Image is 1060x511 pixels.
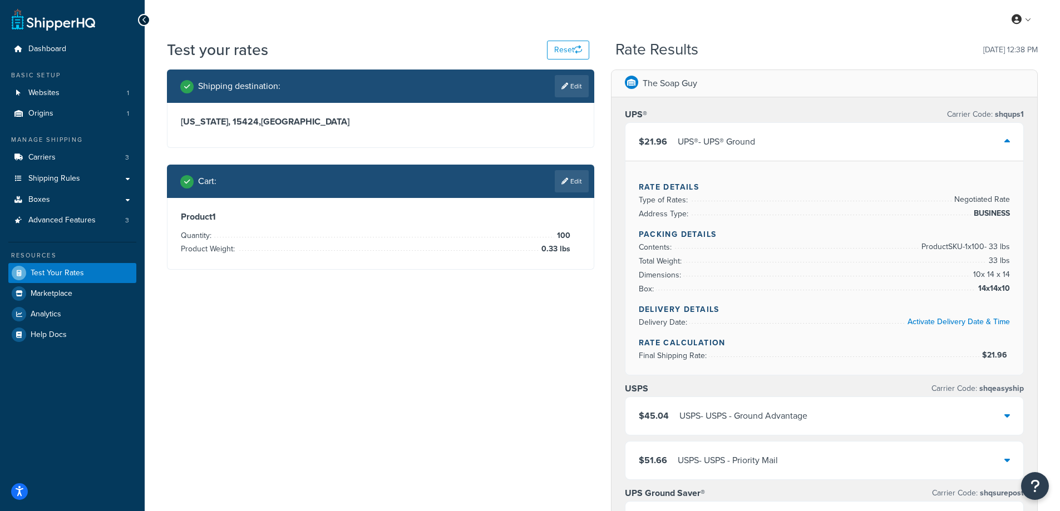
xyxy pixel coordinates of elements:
a: Activate Delivery Date & Time [908,316,1010,328]
span: Type of Rates: [639,194,691,206]
p: Carrier Code: [932,485,1024,501]
span: 1 [127,88,129,98]
li: Websites [8,83,136,103]
span: $45.04 [639,409,669,422]
li: Carriers [8,147,136,168]
div: USPS - USPS - Priority Mail [678,453,778,468]
p: [DATE] 12:38 PM [983,42,1038,58]
span: Help Docs [31,330,67,340]
a: Websites1 [8,83,136,103]
li: Advanced Features [8,210,136,231]
span: Negotiated Rate [951,193,1010,206]
span: 1 [127,109,129,118]
a: Edit [555,170,589,192]
h3: UPS Ground Saver® [625,488,705,499]
p: Carrier Code: [931,381,1024,396]
a: Help Docs [8,325,136,345]
span: BUSINESS [971,207,1010,220]
a: Test Your Rates [8,263,136,283]
span: Contents: [639,241,674,253]
div: Resources [8,251,136,260]
p: Carrier Code: [947,107,1024,122]
span: 100 [554,229,570,242]
span: 3 [125,216,129,225]
h4: Delivery Details [639,304,1010,315]
span: Origins [28,109,53,118]
span: Marketplace [31,289,72,299]
span: Address Type: [639,208,691,220]
div: Manage Shipping [8,135,136,145]
span: $51.66 [639,454,667,467]
span: Product Weight: [181,243,238,255]
h2: Shipping destination : [198,81,280,91]
h4: Rate Details [639,181,1010,193]
span: Final Shipping Rate: [639,350,709,361]
span: Shipping Rules [28,174,80,183]
span: 0.33 lbs [539,242,570,256]
span: Total Weight: [639,255,684,267]
li: Origins [8,103,136,124]
span: shqups1 [993,108,1024,120]
span: Advanced Features [28,216,96,225]
div: Basic Setup [8,71,136,80]
h3: [US_STATE], 15424 , [GEOGRAPHIC_DATA] [181,116,580,127]
span: shqeasyship [977,383,1024,394]
span: 14x14x10 [975,282,1010,295]
button: Reset [547,41,589,59]
a: Shipping Rules [8,168,136,189]
span: 3 [125,153,129,162]
span: $21.96 [982,349,1010,361]
span: 10 x 14 x 14 [970,268,1010,281]
span: Carriers [28,153,56,162]
span: Dimensions: [639,269,684,281]
span: shqsurepost [978,487,1024,499]
h1: Test your rates [167,39,268,61]
h3: USPS [625,383,648,394]
div: USPS - USPS - Ground Advantage [679,408,807,424]
a: Advanced Features3 [8,210,136,231]
span: Dashboard [28,44,66,54]
a: Marketplace [8,284,136,304]
span: Product SKU-1 x 100 - 33 lbs [919,240,1010,254]
a: Origins1 [8,103,136,124]
a: Boxes [8,190,136,210]
span: Delivery Date: [639,316,690,328]
h4: Rate Calculation [639,337,1010,349]
h3: Product 1 [181,211,580,222]
div: UPS® - UPS® Ground [678,134,755,150]
span: Boxes [28,195,50,205]
p: The Soap Guy [643,76,697,91]
span: Test Your Rates [31,269,84,278]
span: Analytics [31,310,61,319]
h3: UPS® [625,109,647,120]
span: Box: [639,283,657,295]
a: Analytics [8,304,136,324]
h2: Cart : [198,176,216,186]
h4: Packing Details [639,229,1010,240]
span: 33 lbs [986,254,1010,267]
h2: Rate Results [615,41,698,58]
span: Websites [28,88,60,98]
a: Carriers3 [8,147,136,168]
button: Open Resource Center [1021,472,1049,500]
a: Edit [555,75,589,97]
span: Quantity: [181,230,214,241]
a: Dashboard [8,39,136,59]
span: $21.96 [639,135,667,148]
